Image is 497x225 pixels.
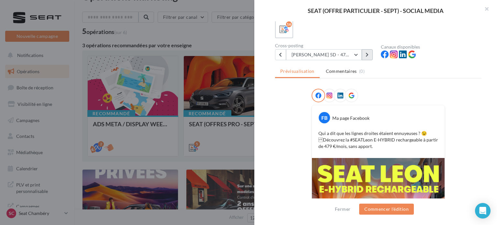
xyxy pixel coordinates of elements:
div: Cross-posting [275,43,376,48]
button: Commencer l'édition [359,204,414,215]
button: Fermer [332,205,353,213]
p: Qui a dit que les lignes droites étaient ennuyeuses ? 😉 Découvrez la #SEATLeon E-HYBRID rechargea... [318,130,438,150]
div: FB [319,112,330,123]
span: (0) [359,69,365,74]
div: Ma page Facebook [332,115,370,121]
div: 16 [286,21,292,27]
button: [PERSON_NAME] 5D - 479€ [286,49,362,60]
div: SEAT (OFFRE PARTICULIER - SEPT) - SOCIAL MEDIA [265,8,487,14]
div: Open Intercom Messenger [475,203,491,219]
div: Canaux disponibles [381,45,481,49]
span: Commentaires [326,68,357,74]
